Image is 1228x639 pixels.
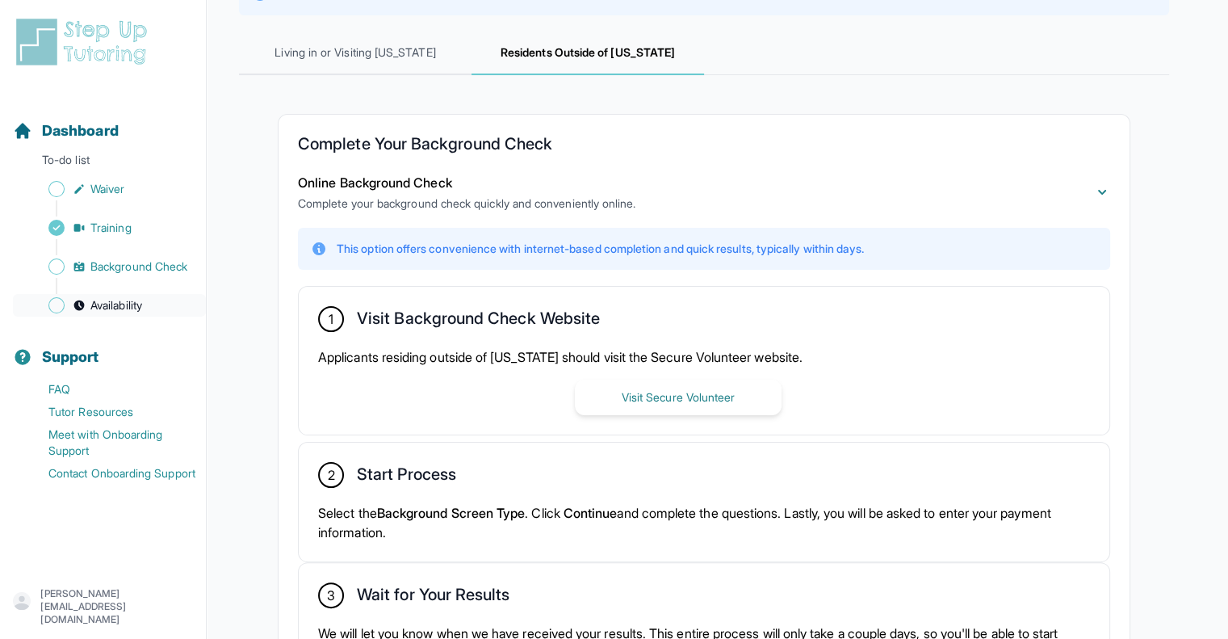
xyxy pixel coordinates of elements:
[357,585,509,611] h2: Wait for Your Results
[337,241,864,257] p: This option offers convenience with internet-based completion and quick results, typically within...
[6,152,199,174] p: To-do list
[575,380,782,415] button: Visit Secure Volunteer
[318,503,1090,542] p: Select the . Click and complete the questions. Lastly, you will be asked to enter your payment in...
[329,309,333,329] span: 1
[13,423,206,462] a: Meet with Onboarding Support
[327,586,335,605] span: 3
[13,120,119,142] a: Dashboard
[13,378,206,401] a: FAQ
[298,195,635,212] p: Complete your background check quickly and conveniently online.
[357,309,600,334] h2: Visit Background Check Website
[40,587,193,626] p: [PERSON_NAME][EMAIL_ADDRESS][DOMAIN_NAME]
[298,134,1110,160] h2: Complete Your Background Check
[6,320,199,375] button: Support
[13,401,206,423] a: Tutor Resources
[298,174,452,191] span: Online Background Check
[318,347,1090,367] p: Applicants residing outside of [US_STATE] should visit the Secure Volunteer website.
[42,120,119,142] span: Dashboard
[298,173,1110,212] button: Online Background CheckComplete your background check quickly and conveniently online.
[239,32,472,75] span: Living in or Visiting [US_STATE]
[239,32,1169,75] nav: Tabs
[327,465,334,485] span: 2
[6,94,199,149] button: Dashboard
[357,465,456,490] h2: Start Process
[13,587,193,626] button: [PERSON_NAME][EMAIL_ADDRESS][DOMAIN_NAME]
[42,346,99,368] span: Support
[472,32,704,75] span: Residents Outside of [US_STATE]
[13,462,206,485] a: Contact Onboarding Support
[90,297,142,313] span: Availability
[13,16,157,68] img: logo
[377,505,526,521] span: Background Screen Type
[13,294,206,317] a: Availability
[13,217,206,239] a: Training
[90,220,132,236] span: Training
[13,255,206,278] a: Background Check
[90,181,124,197] span: Waiver
[564,505,618,521] span: Continue
[90,259,187,275] span: Background Check
[575,389,782,405] a: Visit Secure Volunteer
[13,178,206,200] a: Waiver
